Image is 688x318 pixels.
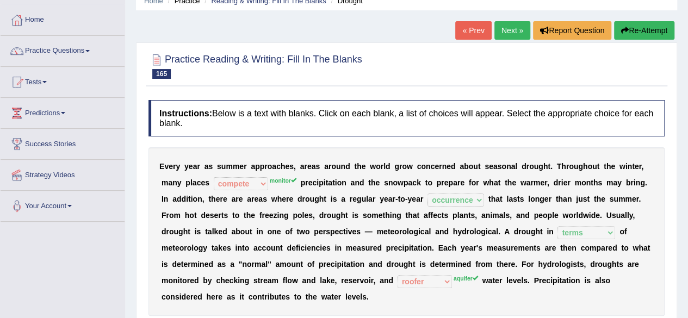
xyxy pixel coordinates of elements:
[632,162,635,171] b: t
[567,178,570,187] b: r
[561,162,566,171] b: h
[360,178,364,187] b: d
[576,195,578,203] b: j
[223,195,227,203] b: e
[534,178,540,187] b: m
[317,178,319,187] b: i
[606,178,613,187] b: m
[495,195,500,203] b: a
[566,162,569,171] b: r
[442,162,447,171] b: n
[501,162,506,171] b: o
[193,162,197,171] b: a
[437,178,442,187] b: p
[618,195,625,203] b: m
[526,162,529,171] b: r
[297,195,302,203] b: d
[520,178,526,187] b: w
[226,162,232,171] b: m
[312,178,317,187] b: c
[578,162,583,171] b: g
[610,195,614,203] b: s
[251,162,255,171] b: a
[1,129,125,156] a: Success Stories
[498,178,500,187] b: t
[604,162,606,171] b: t
[361,195,366,203] b: u
[547,178,549,187] b: ,
[529,162,534,171] b: o
[345,162,350,171] b: d
[399,162,402,171] b: r
[357,195,362,203] b: g
[239,162,244,171] b: e
[350,178,355,187] b: a
[636,178,641,187] b: n
[162,211,166,220] b: F
[268,162,272,171] b: o
[285,162,289,171] b: e
[185,211,190,220] b: h
[567,195,572,203] b: n
[540,178,544,187] b: e
[583,162,588,171] b: h
[469,178,472,187] b: f
[619,162,625,171] b: w
[635,162,639,171] b: e
[435,162,439,171] b: e
[197,162,200,171] b: r
[315,162,320,171] b: s
[408,178,412,187] b: a
[169,162,173,171] b: e
[632,195,636,203] b: e
[548,162,550,171] b: t
[416,195,420,203] b: a
[526,178,531,187] b: a
[326,178,328,187] b: t
[578,195,583,203] b: u
[388,195,393,203] b: a
[430,162,435,171] b: c
[319,178,324,187] b: p
[500,195,503,203] b: t
[193,195,198,203] b: o
[563,195,567,203] b: a
[308,178,313,187] b: e
[251,195,254,203] b: r
[460,178,464,187] b: e
[392,195,395,203] b: r
[534,162,539,171] b: u
[324,195,326,203] b: t
[636,195,639,203] b: r
[407,195,412,203] b: y
[373,195,375,203] b: r
[405,195,408,203] b: -
[457,178,460,187] b: r
[639,195,641,203] b: .
[340,162,345,171] b: n
[460,162,464,171] b: a
[625,162,628,171] b: i
[231,195,235,203] b: a
[188,195,191,203] b: t
[543,162,548,171] b: h
[263,195,267,203] b: s
[412,195,416,203] b: e
[507,178,512,187] b: h
[471,178,476,187] b: o
[569,162,574,171] b: o
[557,162,562,171] b: T
[574,178,581,187] b: m
[538,162,543,171] b: g
[324,178,326,187] b: i
[159,109,212,118] b: Instructions:
[354,162,357,171] b: t
[417,178,421,187] b: k
[506,195,509,203] b: l
[272,162,276,171] b: a
[505,178,507,187] b: t
[625,195,631,203] b: m
[352,195,357,203] b: e
[294,162,296,171] b: ,
[528,195,530,203] b: l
